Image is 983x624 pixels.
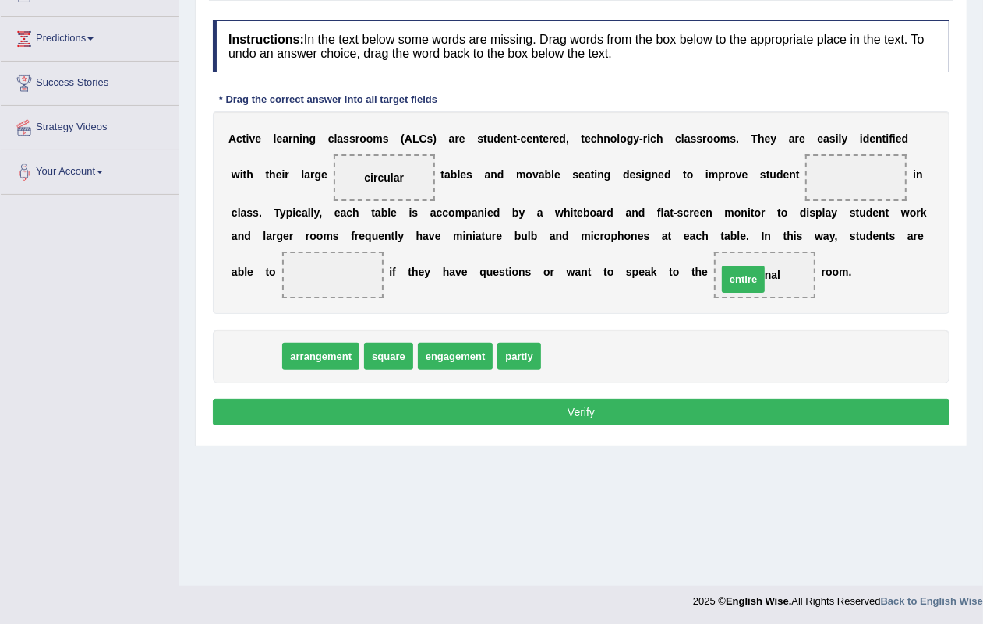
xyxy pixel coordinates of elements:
[881,595,983,607] strong: Back to English Wise
[860,132,863,145] b: i
[1,62,179,100] a: Success Stories
[289,230,293,242] b: r
[657,206,661,219] b: f
[526,132,532,145] b: e
[373,132,382,145] b: m
[490,168,497,181] b: n
[472,206,478,219] b: a
[652,168,659,181] b: n
[437,206,443,219] b: c
[694,206,700,219] b: e
[836,132,839,145] b: i
[670,206,674,219] b: t
[384,230,391,242] b: n
[448,206,455,219] b: o
[809,206,815,219] b: s
[707,132,714,145] b: o
[564,206,571,219] b: h
[901,206,910,219] b: w
[879,206,886,219] b: n
[277,132,283,145] b: e
[537,206,543,219] b: a
[449,132,455,145] b: a
[444,168,451,181] b: a
[617,132,620,145] b: l
[691,132,697,145] b: s
[266,230,272,242] b: a
[590,206,597,219] b: o
[758,132,765,145] b: h
[916,168,923,181] b: n
[684,206,690,219] b: c
[643,132,647,145] b: r
[328,132,334,145] b: c
[872,206,879,219] b: e
[419,132,427,145] b: C
[817,132,823,145] b: e
[238,206,241,219] b: l
[829,132,836,145] b: s
[283,230,289,242] b: e
[337,132,343,145] b: a
[700,206,706,219] b: e
[228,132,236,145] b: A
[889,132,893,145] b: f
[807,206,810,219] b: i
[863,132,870,145] b: d
[805,154,907,201] span: Drop target
[517,132,521,145] b: -
[842,132,848,145] b: y
[543,132,549,145] b: e
[913,168,916,181] b: i
[583,206,590,219] b: b
[869,132,875,145] b: e
[799,132,805,145] b: e
[487,132,494,145] b: u
[781,206,788,219] b: o
[635,168,642,181] b: s
[718,168,725,181] b: p
[394,230,398,242] b: l
[391,206,397,219] b: e
[571,206,574,219] b: i
[346,206,352,219] b: c
[416,230,423,242] b: h
[729,168,736,181] b: o
[241,206,247,219] b: a
[458,168,461,181] b: l
[603,206,606,219] b: r
[311,206,314,219] b: l
[603,132,610,145] b: n
[783,168,790,181] b: e
[513,132,517,145] b: t
[709,168,718,181] b: m
[334,132,338,145] b: l
[334,206,341,219] b: e
[674,206,677,219] b: -
[351,230,355,242] b: f
[341,206,347,219] b: a
[748,206,751,219] b: i
[277,230,284,242] b: g
[839,132,842,145] b: l
[736,168,742,181] b: v
[720,132,730,145] b: m
[455,206,465,219] b: m
[302,206,308,219] b: a
[371,206,375,219] b: t
[815,206,822,219] b: p
[398,230,404,242] b: y
[391,230,395,242] b: t
[585,168,591,181] b: a
[232,230,238,242] b: a
[253,206,259,219] b: s
[736,132,739,145] b: .
[832,206,838,219] b: y
[559,132,566,145] b: d
[886,132,889,145] b: i
[301,168,304,181] b: l
[796,168,800,181] b: t
[292,206,295,219] b: i
[442,206,448,219] b: c
[497,168,504,181] b: d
